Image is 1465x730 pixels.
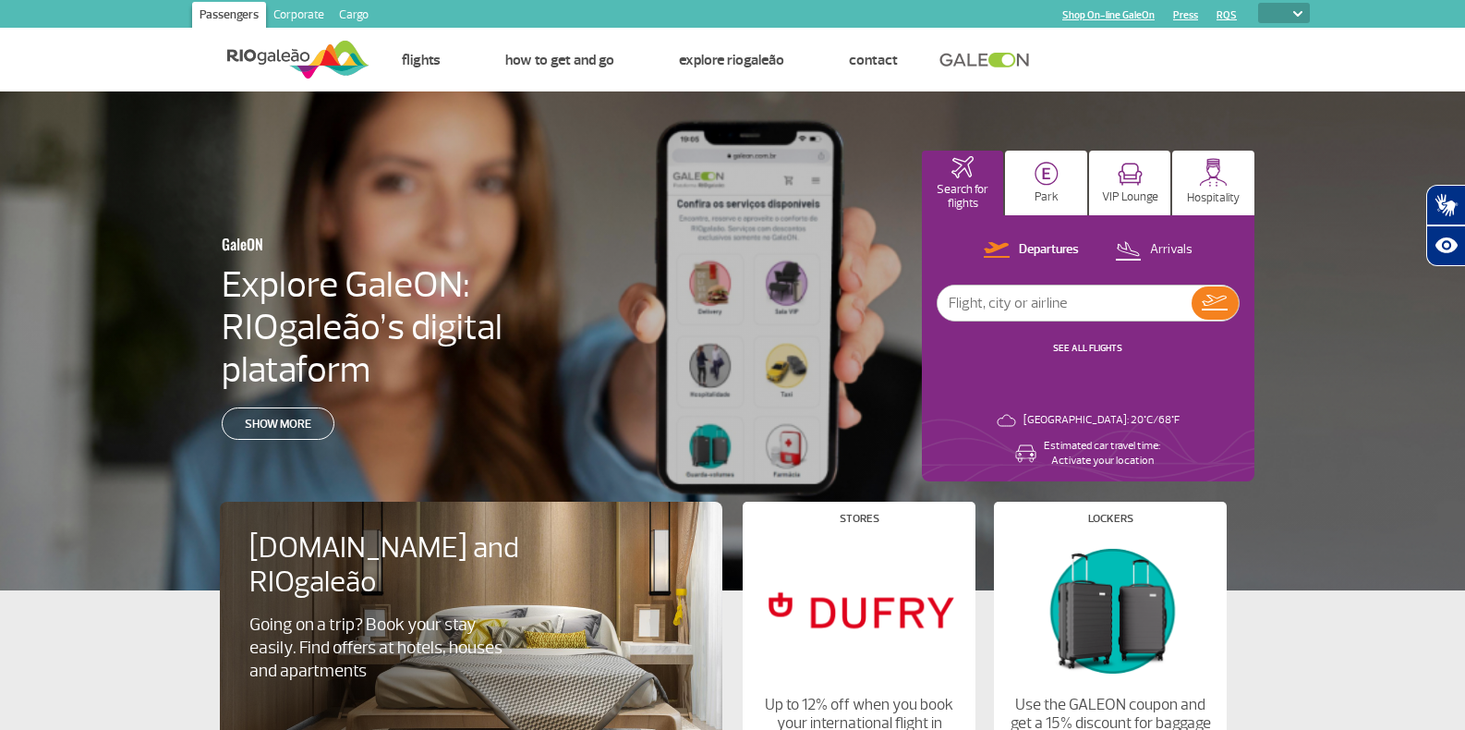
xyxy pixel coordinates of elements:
[849,51,898,69] a: Contact
[1047,341,1128,356] button: SEE ALL FLIGHTS
[758,539,960,681] img: Stores
[222,263,621,391] h4: Explore GaleON: RIOgaleão’s digital plataform
[1150,241,1193,259] p: Arrivals
[332,2,376,31] a: Cargo
[266,2,332,31] a: Corporate
[1005,151,1087,215] button: Park
[1199,158,1228,187] img: hospitality.svg
[679,51,784,69] a: Explore RIOgaleão
[1062,9,1155,21] a: Shop On-line GaleOn
[1426,225,1465,266] button: Abrir recursos assistivos.
[1089,151,1171,215] button: VIP Lounge
[402,51,441,69] a: Flights
[1035,190,1059,204] p: Park
[1172,151,1254,215] button: Hospitality
[1217,9,1237,21] a: RQS
[938,286,1192,321] input: Flight, city or airline
[1426,185,1465,225] button: Abrir tradutor de língua de sinais.
[1019,241,1079,259] p: Departures
[931,183,995,211] p: Search for flights
[978,238,1084,262] button: Departures
[1426,185,1465,266] div: Plugin de acessibilidade da Hand Talk.
[1109,238,1198,262] button: Arrivals
[249,531,693,683] a: [DOMAIN_NAME] and RIOgaleãoGoing on a trip? Book your stay easily. Find offers at hotels, houses ...
[951,156,974,178] img: airplaneHomeActive.svg
[1088,514,1133,524] h4: Lockers
[1102,190,1158,204] p: VIP Lounge
[1118,163,1143,186] img: vipRoom.svg
[505,51,614,69] a: How to get and go
[192,2,266,31] a: Passengers
[840,514,879,524] h4: Stores
[1044,439,1160,468] p: Estimated car travel time: Activate your location
[249,531,543,600] h4: [DOMAIN_NAME] and RIOgaleão
[222,408,334,440] a: Show more
[1010,539,1211,681] img: Lockers
[1187,191,1240,205] p: Hospitality
[1173,9,1198,21] a: Press
[1053,342,1122,354] a: SEE ALL FLIGHTS
[249,614,512,683] p: Going on a trip? Book your stay easily. Find offers at hotels, houses and apartments
[922,151,1004,215] button: Search for flights
[222,225,530,263] h3: GaleON
[1023,413,1180,428] p: [GEOGRAPHIC_DATA]: 20°C/68°F
[1035,162,1059,186] img: carParkingHome.svg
